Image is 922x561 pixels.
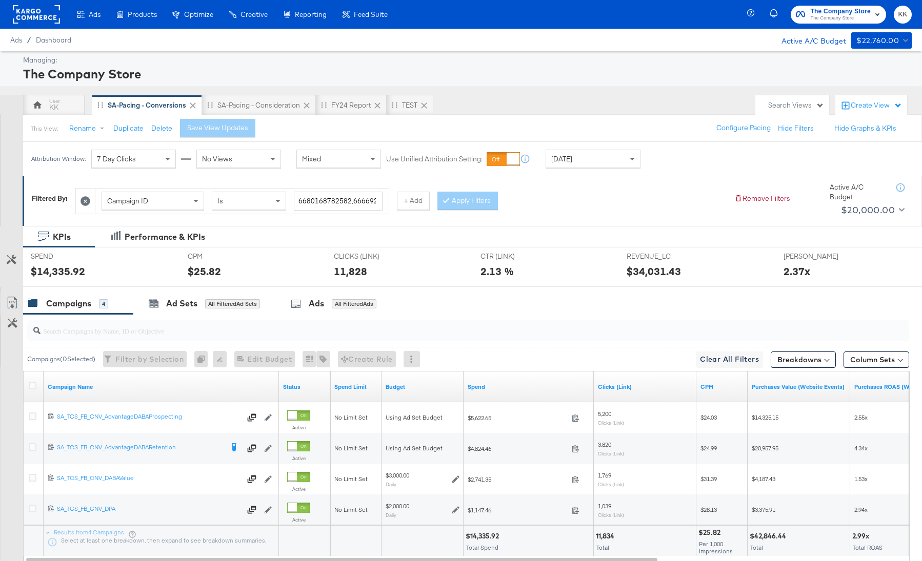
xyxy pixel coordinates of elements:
button: Rename [62,119,115,138]
button: KK [894,6,912,24]
a: The total value of the purchase actions tracked by your Custom Audience pixel on your website aft... [752,383,846,391]
a: SA_TCS_FB_CNV_AdvantageDABARetention [57,443,223,453]
span: Creative [240,10,268,18]
button: $22,760.00 [851,32,912,49]
button: $20,000.00 [837,202,907,218]
span: 2.55x [854,413,868,421]
span: 1,039 [598,502,611,510]
div: 11,828 [334,264,367,279]
span: $31.39 [700,475,717,483]
span: REVENUE_LC [627,252,704,261]
div: $25.82 [698,528,724,537]
div: Attribution Window: [31,155,86,162]
span: Campaign ID [107,196,148,205]
span: The Company Store [810,6,871,17]
div: $2,000.00 [386,502,409,510]
div: 2.99x [852,531,872,541]
div: $14,335.92 [31,264,85,279]
div: Active A/C Budget [771,32,846,48]
button: Clear All Filters [696,351,763,368]
button: Column Sets [844,351,909,368]
sub: Daily [386,481,396,487]
span: $5,622.65 [468,414,568,422]
div: TEST [402,100,417,110]
span: $28.13 [700,506,717,513]
button: Duplicate [113,123,144,133]
span: $24.03 [700,413,717,421]
div: KK [49,102,58,112]
div: Using Ad Set Budget [386,413,459,422]
div: All Filtered Ads [332,299,376,308]
div: $25.82 [188,264,221,279]
span: Products [128,10,157,18]
span: Total Spend [466,544,498,551]
div: $3,000.00 [386,471,409,480]
span: / [22,36,36,44]
a: SA_TCS_FB_CNV_DABAValue [57,474,241,484]
div: Create View [851,100,902,111]
div: SA-Pacing - Conversions [108,100,186,110]
div: Ads [309,298,324,309]
span: [DATE] [551,154,572,163]
sub: Clicks (Link) [598,420,624,426]
span: Total [750,544,763,551]
div: All Filtered Ad Sets [205,299,260,308]
button: Hide Filters [778,123,814,133]
div: 2.13 % [480,264,514,279]
div: Drag to reorder tab [207,102,213,108]
span: Feed Suite [354,10,388,18]
span: Ads [89,10,101,18]
a: The maximum amount you're willing to spend on your ads, on average each day or over the lifetime ... [386,383,459,391]
div: Drag to reorder tab [392,102,397,108]
span: No Limit Set [334,444,368,452]
div: Ad Sets [166,298,197,309]
button: Delete [151,123,172,133]
div: KPIs [53,231,71,243]
span: Reporting [295,10,327,18]
label: Active [287,455,310,462]
input: Search Campaigns by Name, ID or Objective [41,317,829,337]
span: Is [217,196,223,205]
span: 7 Day Clicks [97,154,136,163]
div: 4 [99,299,108,308]
a: The average cost you've paid to have 1,000 impressions of your ad. [700,383,744,391]
div: Filtered By: [32,194,68,203]
span: $1,147.46 [468,506,568,514]
a: The number of clicks on links appearing on your ad or Page that direct people to your sites off F... [598,383,692,391]
span: 1,769 [598,471,611,479]
input: Enter a search term [294,192,383,211]
span: No Limit Set [334,475,368,483]
div: Campaigns ( 0 Selected) [27,355,95,364]
span: $4,187.43 [752,475,775,483]
div: $42,846.44 [750,531,789,541]
span: 2.94x [854,506,868,513]
a: The total amount spent to date. [468,383,590,391]
a: Shows the current state of your Ad Campaign. [283,383,326,391]
div: SA_TCS_FB_CNV_DPA [57,505,241,513]
span: $24.99 [700,444,717,452]
a: SA_TCS_FB_CNV_AdvantageDABAProspecting [57,412,241,423]
span: KK [898,9,908,20]
div: FY24 Report [331,100,371,110]
label: Active [287,516,310,523]
div: 0 [194,351,213,367]
span: 4.34x [854,444,868,452]
label: Use Unified Attribution Setting: [386,154,483,164]
span: $4,824.46 [468,445,568,452]
button: Breakdowns [771,351,836,368]
span: CTR (LINK) [480,252,557,261]
span: The Company Store [810,14,871,23]
span: No Views [202,154,232,163]
div: Drag to reorder tab [321,102,327,108]
div: SA_TCS_FB_CNV_AdvantageDABARetention [57,443,223,451]
div: Campaigns [46,298,91,309]
span: Ads [10,36,22,44]
span: [PERSON_NAME] [784,252,860,261]
span: $3,375.91 [752,506,775,513]
a: Dashboard [36,36,71,44]
button: Configure Pacing [709,119,778,137]
div: SA-Pacing - Consideration [217,100,300,110]
sub: Clicks (Link) [598,450,624,456]
div: 11,834 [596,531,617,541]
div: Search Views [768,100,824,110]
